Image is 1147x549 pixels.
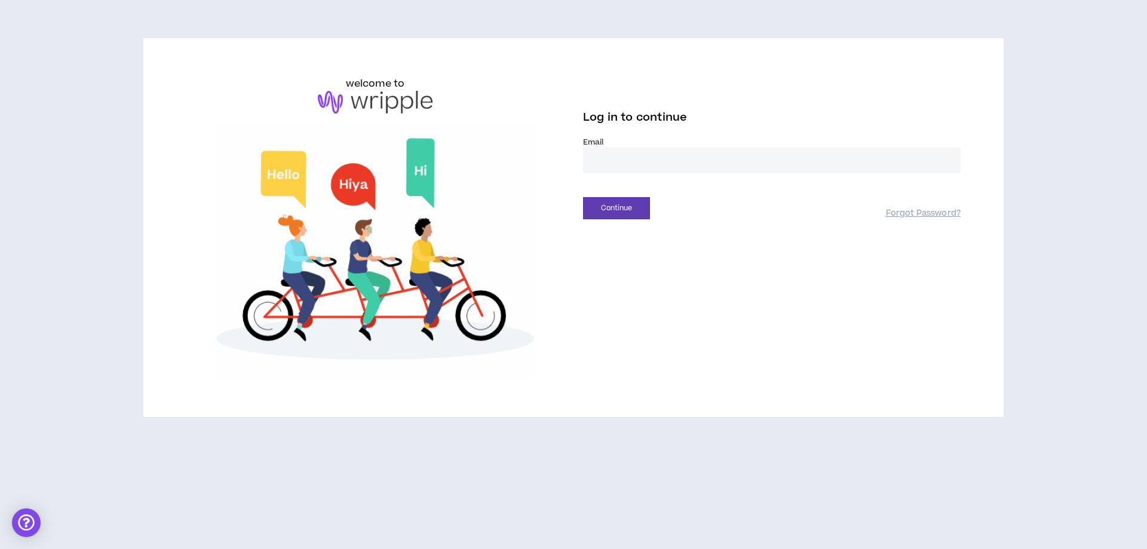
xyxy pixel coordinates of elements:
[583,110,687,125] span: Log in to continue
[583,137,961,148] label: Email
[12,508,41,537] div: Open Intercom Messenger
[186,125,564,379] img: Welcome to Wripple
[886,208,961,219] a: Forgot Password?
[346,76,405,91] h6: welcome to
[583,197,650,219] button: Continue
[318,91,433,114] img: logo-brand.png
